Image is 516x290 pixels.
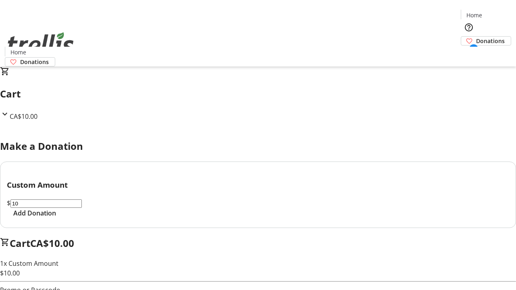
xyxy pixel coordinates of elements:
span: CA$10.00 [10,112,37,121]
span: Donations [476,37,505,45]
span: CA$10.00 [30,236,74,250]
button: Help [461,19,477,35]
span: Add Donation [13,208,56,218]
a: Donations [461,36,511,46]
h3: Custom Amount [7,179,509,191]
button: Cart [461,46,477,62]
input: Donation Amount [10,199,82,208]
a: Home [461,11,487,19]
button: Add Donation [7,208,62,218]
span: Donations [20,58,49,66]
span: Home [466,11,482,19]
span: Home [10,48,26,56]
span: $ [7,199,10,207]
a: Donations [5,57,55,66]
a: Home [5,48,31,56]
img: Orient E2E Organization 8EfLua6WHE's Logo [5,23,77,64]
